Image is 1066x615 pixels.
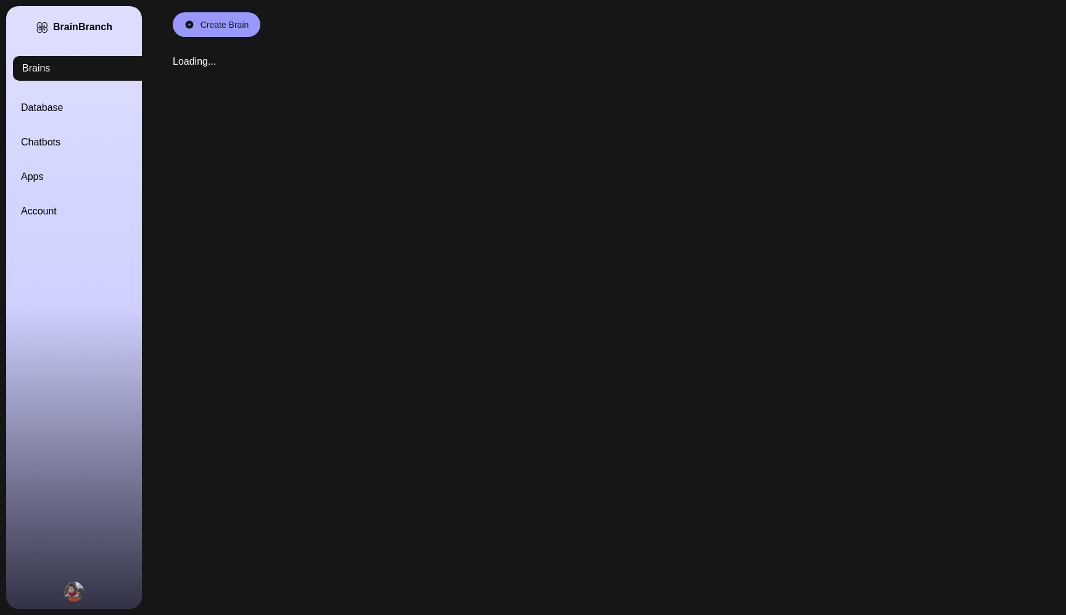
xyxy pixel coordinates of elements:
a: Brains [13,56,149,81]
div: BrainBranch [53,21,112,33]
div: Create Brain [200,18,249,31]
a: Apps [21,169,157,184]
img: BrainBranch Logo [36,21,48,34]
button: Open user button [64,582,84,601]
a: Account [21,204,157,219]
a: Database [21,100,157,115]
div: Loading... [173,54,260,69]
a: Chatbots [21,135,157,150]
img: Yedid Herskovitz [64,582,84,601]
